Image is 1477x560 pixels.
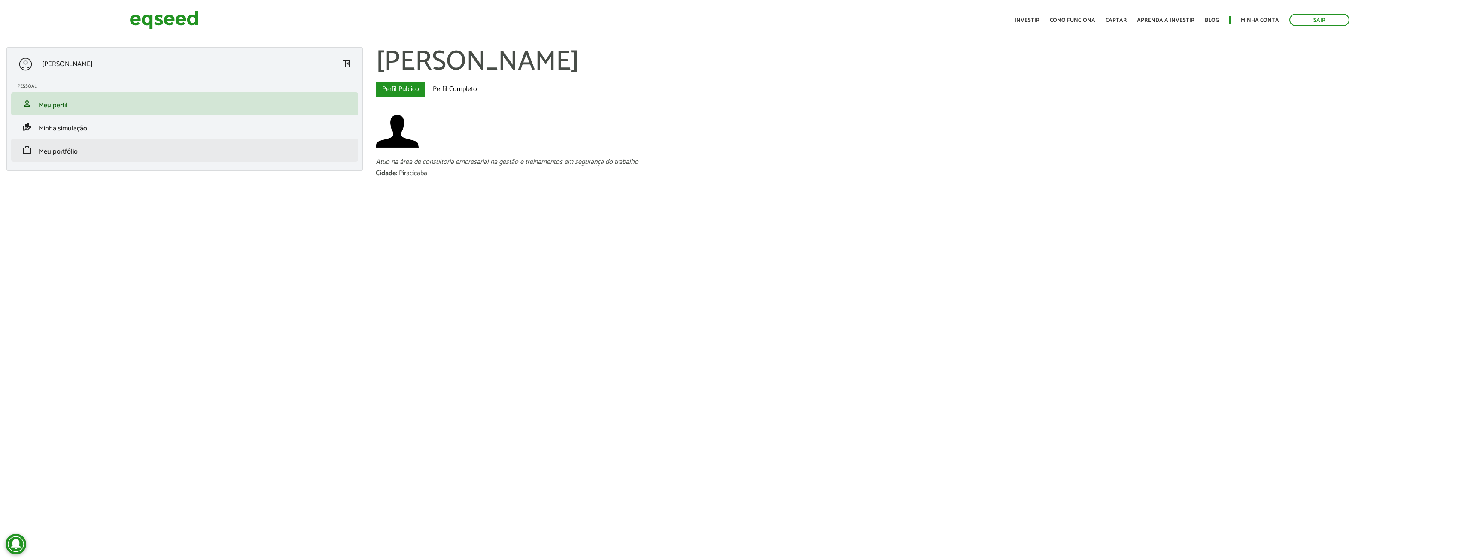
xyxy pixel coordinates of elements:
[341,58,352,69] span: left_panel_close
[1241,18,1279,23] a: Minha conta
[18,99,352,109] a: personMeu perfil
[376,170,399,177] div: Cidade
[426,82,483,97] a: Perfil Completo
[376,110,419,153] img: Foto de Gustavo Melotto
[22,122,32,132] span: finance_mode
[11,139,358,162] li: Meu portfólio
[11,115,358,139] li: Minha simulação
[22,99,32,109] span: person
[22,145,32,155] span: work
[39,123,87,134] span: Minha simulação
[39,146,78,157] span: Meu portfólio
[18,145,352,155] a: workMeu portfólio
[341,58,352,70] a: Colapsar menu
[1106,18,1127,23] a: Captar
[1050,18,1095,23] a: Como funciona
[1205,18,1219,23] a: Blog
[399,170,427,177] div: Piracicaba
[376,82,425,97] a: Perfil Público
[42,60,93,68] p: [PERSON_NAME]
[1289,14,1349,26] a: Sair
[376,110,419,153] a: Ver perfil do usuário.
[376,47,1471,77] h1: [PERSON_NAME]
[376,159,1471,166] div: Atuo na área de consultoria empresarial na gestão e treinamentos em segurança do trabalho
[18,84,358,89] h2: Pessoal
[11,92,358,115] li: Meu perfil
[18,122,352,132] a: finance_modeMinha simulação
[396,167,397,179] span: :
[39,100,67,111] span: Meu perfil
[1015,18,1039,23] a: Investir
[130,9,198,31] img: EqSeed
[1137,18,1194,23] a: Aprenda a investir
